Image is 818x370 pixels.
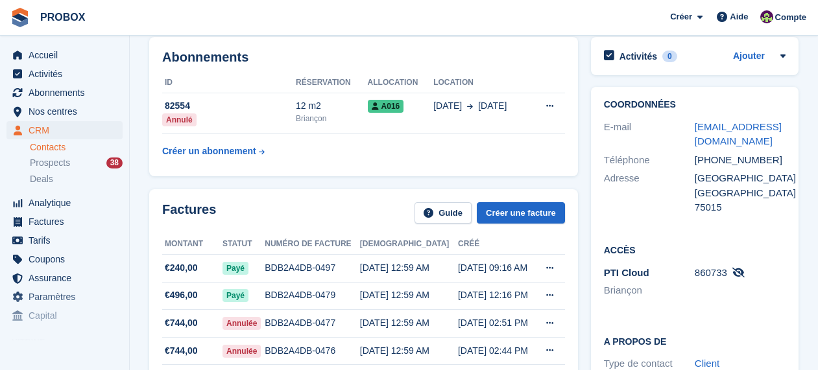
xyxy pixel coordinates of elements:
th: [DEMOGRAPHIC_DATA] [360,234,458,255]
a: Prospects 38 [30,156,123,170]
div: BDB2A4DB-0479 [265,288,360,302]
div: [DATE] 12:59 AM [360,261,458,275]
span: Accueil [29,46,106,64]
a: menu [6,213,123,231]
span: Aide [730,10,748,23]
a: Créer un abonnement [162,139,265,163]
a: Ajouter [733,49,765,64]
span: Tarifs [29,231,106,249]
div: E-mail [604,120,695,149]
img: Jackson Collins [760,10,773,23]
th: Allocation [368,73,434,93]
span: Deals [30,173,53,185]
div: Téléphone [604,153,695,168]
span: €496,00 [165,288,198,302]
a: Guide [415,202,472,224]
div: [DATE] 12:59 AM [360,316,458,330]
div: Adresse [604,171,695,215]
span: [DATE] [433,99,462,113]
div: [DATE] 12:59 AM [360,288,458,302]
div: Briançon [296,113,368,124]
div: BDB2A4DB-0476 [265,344,360,358]
a: menu [6,288,123,306]
span: PTI Cloud [604,267,649,278]
h2: Factures [162,202,216,224]
a: PROBOX [35,6,90,28]
div: [DATE] 12:59 AM [360,344,458,358]
span: Factures [29,213,106,231]
div: [DATE] 02:44 PM [458,344,535,358]
li: Briançon [604,283,695,298]
span: Analytique [29,194,106,212]
div: [GEOGRAPHIC_DATA] [695,186,786,201]
th: Créé [458,234,535,255]
span: Coupons [29,250,106,268]
a: menu [6,250,123,268]
span: Prospects [30,157,70,169]
a: menu [6,102,123,121]
span: 860733 [695,267,727,278]
div: 12 m2 [296,99,368,113]
span: CRM [29,121,106,139]
span: €744,00 [165,316,198,330]
img: stora-icon-8386f47178a22dfd0bd8f6a31ec36ba5ce8667c1dd55bd0f319d3a0aa187defe.svg [10,8,30,27]
th: Location [433,73,529,93]
span: Payé [223,262,248,275]
a: Deals [30,172,123,186]
h2: Abonnements [162,50,565,65]
a: menu [6,65,123,83]
div: Créer un abonnement [162,145,256,158]
span: Nos centres [29,102,106,121]
span: [DATE] [478,99,507,113]
a: menu [6,84,123,102]
div: [DATE] 12:16 PM [458,288,535,302]
div: Annulé [162,113,197,126]
a: menu [6,269,123,287]
span: A016 [368,100,404,113]
div: [PHONE_NUMBER] [695,153,786,168]
span: Créer [670,10,692,23]
h2: A propos de [604,334,786,347]
span: Annulée [223,345,261,358]
a: Contacts [30,141,123,154]
span: €744,00 [165,344,198,358]
th: ID [162,73,296,93]
div: BDB2A4DB-0477 [265,316,360,330]
span: Vitrine [12,336,129,349]
span: €240,00 [165,261,198,275]
div: [DATE] 09:16 AM [458,261,535,275]
span: Compte [775,11,806,24]
div: [GEOGRAPHIC_DATA] [695,171,786,186]
span: Paramètres [29,288,106,306]
th: Montant [162,234,223,255]
a: menu [6,121,123,139]
div: [DATE] 02:51 PM [458,316,535,330]
a: menu [6,46,123,64]
div: 0 [662,51,677,62]
a: menu [6,306,123,325]
th: Numéro de facture [265,234,360,255]
div: 75015 [695,200,786,215]
h2: Coordonnées [604,100,786,110]
span: Payé [223,289,248,302]
a: [EMAIL_ADDRESS][DOMAIN_NAME] [695,121,782,147]
th: Réservation [296,73,368,93]
a: Créer une facture [477,202,565,224]
span: Capital [29,306,106,325]
th: Statut [223,234,265,255]
div: BDB2A4DB-0497 [265,261,360,275]
a: menu [6,231,123,249]
a: Client [695,358,719,369]
a: menu [6,194,123,212]
h2: Activités [620,51,657,62]
div: 38 [106,157,123,168]
h2: Accès [604,243,786,256]
div: 82554 [162,99,296,113]
span: Annulée [223,317,261,330]
span: Activités [29,65,106,83]
span: Assurance [29,269,106,287]
span: Abonnements [29,84,106,102]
